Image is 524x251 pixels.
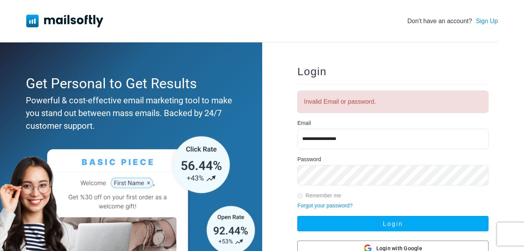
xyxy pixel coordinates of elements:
span: Login [297,66,327,77]
div: Get Personal to Get Results [26,73,233,94]
button: Login [297,216,489,231]
div: Don't have an account? [408,17,498,26]
a: Forgot your password? [297,202,352,209]
div: Powerful & cost-effective email marketing tool to make you stand out between mass emails. Backed ... [26,94,233,132]
div: Invalid Email or password. [297,91,489,113]
label: Remember me [305,192,341,200]
label: Email [297,119,311,127]
label: Password [297,155,321,163]
a: Sign Up [476,17,498,26]
img: Mailsoftly [26,15,103,27]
